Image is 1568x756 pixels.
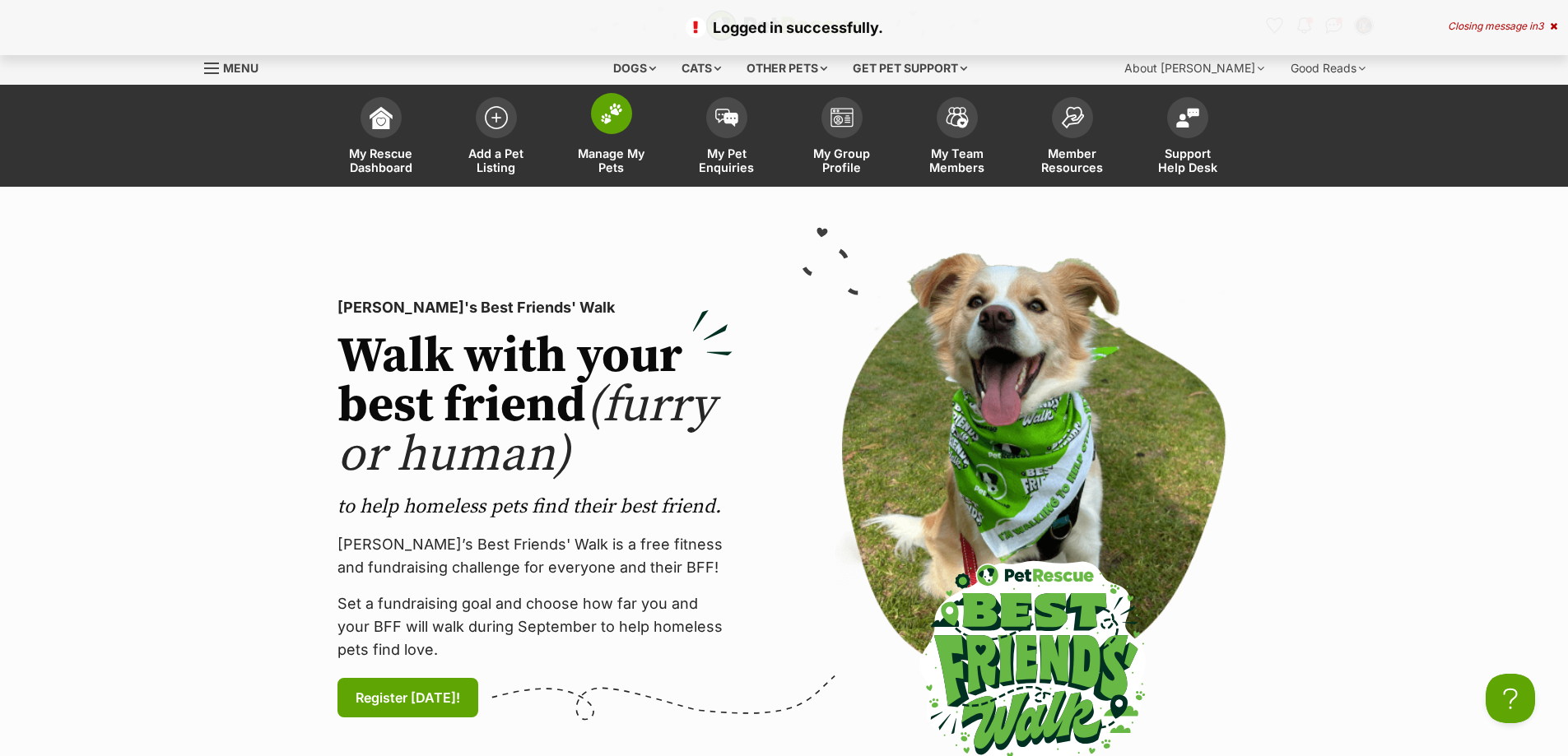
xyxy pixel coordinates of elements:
[439,89,554,187] a: Add a Pet Listing
[204,52,270,81] a: Menu
[337,296,733,319] p: [PERSON_NAME]'s Best Friends' Walk
[554,89,669,187] a: Manage My Pets
[337,494,733,520] p: to help homeless pets find their best friend.
[1176,108,1199,128] img: help-desk-icon-fdf02630f3aa405de69fd3d07c3f3aa587a6932b1a1747fa1d2bba05be0121f9.svg
[690,146,764,174] span: My Pet Enquiries
[575,146,649,174] span: Manage My Pets
[920,146,994,174] span: My Team Members
[670,52,733,85] div: Cats
[1151,146,1225,174] span: Support Help Desk
[223,61,258,75] span: Menu
[602,52,668,85] div: Dogs
[841,52,979,85] div: Get pet support
[600,103,623,124] img: manage-my-pets-icon-02211641906a0b7f246fdf0571729dbe1e7629f14944591b6c1af311fb30b64b.svg
[337,332,733,480] h2: Walk with your best friend
[805,146,879,174] span: My Group Profile
[344,146,418,174] span: My Rescue Dashboard
[784,89,900,187] a: My Group Profile
[370,106,393,129] img: dashboard-icon-eb2f2d2d3e046f16d808141f083e7271f6b2e854fb5c12c21221c1fb7104beca.svg
[1015,89,1130,187] a: Member Resources
[1035,146,1110,174] span: Member Resources
[1486,674,1535,723] iframe: Help Scout Beacon - Open
[735,52,839,85] div: Other pets
[1113,52,1276,85] div: About [PERSON_NAME]
[669,89,784,187] a: My Pet Enquiries
[337,678,478,717] a: Register [DATE]!
[831,108,854,128] img: group-profile-icon-3fa3cf56718a62981997c0bc7e787c4b2cf8bcc04b72c1350f741eb67cf2f40e.svg
[337,533,733,579] p: [PERSON_NAME]’s Best Friends' Walk is a free fitness and fundraising challenge for everyone and t...
[1130,89,1245,187] a: Support Help Desk
[459,146,533,174] span: Add a Pet Listing
[900,89,1015,187] a: My Team Members
[1061,106,1084,128] img: member-resources-icon-8e73f808a243e03378d46382f2149f9095a855e16c252ad45f914b54edf8863c.svg
[337,375,715,486] span: (furry or human)
[1279,52,1377,85] div: Good Reads
[485,106,508,129] img: add-pet-listing-icon-0afa8454b4691262ce3f59096e99ab1cd57d4a30225e0717b998d2c9b9846f56.svg
[337,592,733,661] p: Set a fundraising goal and choose how far you and your BFF will walk during September to help hom...
[715,109,738,127] img: pet-enquiries-icon-7e3ad2cf08bfb03b45e93fb7055b45f3efa6380592205ae92323e6603595dc1f.svg
[323,89,439,187] a: My Rescue Dashboard
[356,688,460,707] span: Register [DATE]!
[946,107,969,128] img: team-members-icon-5396bd8760b3fe7c0b43da4ab00e1e3bb1a5d9ba89233759b79545d2d3fc5d0d.svg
